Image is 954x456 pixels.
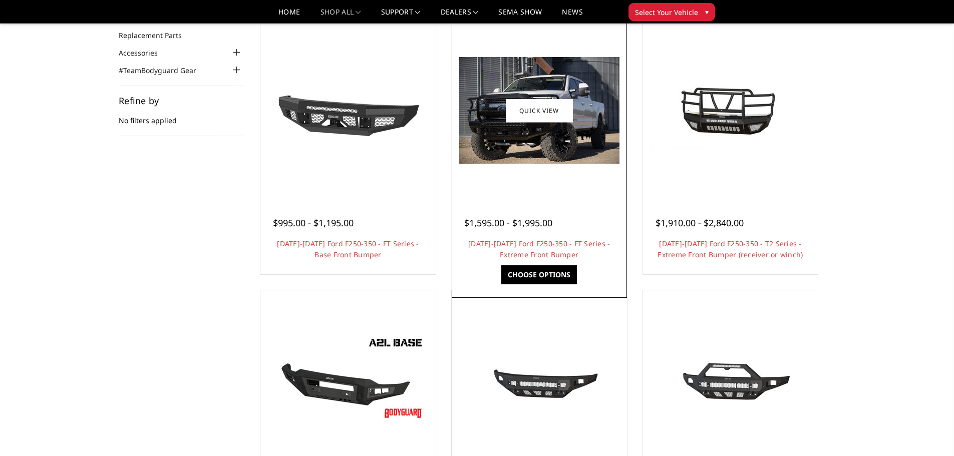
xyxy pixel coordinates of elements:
[119,96,243,136] div: No filters applied
[119,30,194,41] a: Replacement Parts
[656,217,744,229] span: $1,910.00 - $2,840.00
[498,9,542,23] a: SEMA Show
[268,66,428,156] img: 2017-2022 Ford F250-350 - FT Series - Base Front Bumper
[646,26,816,196] a: 2017-2022 Ford F250-350 - T2 Series - Extreme Front Bumper (receiver or winch) 2017-2022 Ford F25...
[278,9,300,23] a: Home
[277,239,419,259] a: [DATE]-[DATE] Ford F250-350 - FT Series - Base Front Bumper
[119,96,243,105] h5: Refine by
[119,65,209,76] a: #TeamBodyguard Gear
[119,48,170,58] a: Accessories
[468,239,610,259] a: [DATE]-[DATE] Ford F250-350 - FT Series - Extreme Front Bumper
[501,265,577,284] a: Choose Options
[464,217,552,229] span: $1,595.00 - $1,995.00
[904,408,954,456] iframe: Chat Widget
[459,57,619,164] img: 2017-2022 Ford F250-350 - FT Series - Extreme Front Bumper
[506,99,573,122] a: Quick view
[562,9,582,23] a: News
[454,26,624,196] a: 2017-2022 Ford F250-350 - FT Series - Extreme Front Bumper 2017-2022 Ford F250-350 - FT Series - ...
[381,9,421,23] a: Support
[705,7,709,17] span: ▾
[273,217,354,229] span: $995.00 - $1,195.00
[658,239,803,259] a: [DATE]-[DATE] Ford F250-350 - T2 Series - Extreme Front Bumper (receiver or winch)
[263,26,433,196] a: 2017-2022 Ford F250-350 - FT Series - Base Front Bumper
[321,9,361,23] a: shop all
[635,7,698,18] span: Select Your Vehicle
[628,3,715,21] button: Select Your Vehicle
[441,9,479,23] a: Dealers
